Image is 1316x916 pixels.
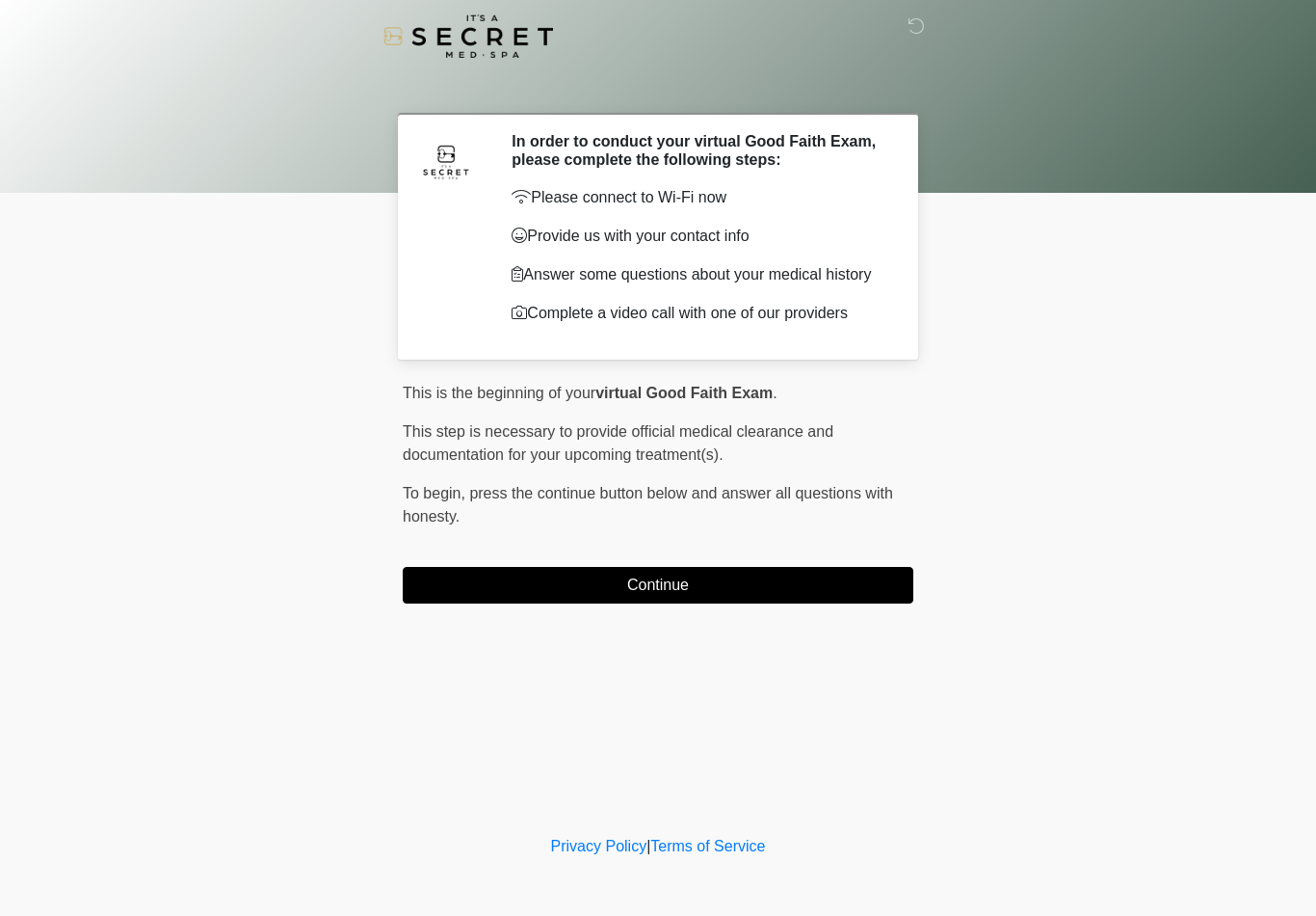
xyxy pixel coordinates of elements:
[512,186,884,209] p: Please connect to Wi-Fi now
[403,567,913,604] button: Continue
[512,263,884,286] p: Answer some questions about your medical history
[512,132,884,169] h2: In order to conduct your virtual Good Faith Exam, please complete the following steps:
[383,14,553,58] img: It's A Secret Med Spa Logo
[403,485,893,525] span: press the continue button below and answer all questions with honesty.
[646,838,650,854] a: |
[773,385,776,401] span: .
[388,69,928,105] h1: ‎ ‎
[595,385,773,401] strong: virtual Good Faith Exam
[417,132,475,190] img: Agent Avatar
[403,485,469,501] span: To begin,
[512,225,884,248] p: Provide us with your contact info
[403,423,833,463] span: This step is necessary to provide official medical clearance and documentation for your upcoming ...
[512,302,884,325] p: Complete a video call with one of our providers
[551,838,647,854] a: Privacy Policy
[650,838,765,854] a: Terms of Service
[403,385,595,401] span: This is the beginning of your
